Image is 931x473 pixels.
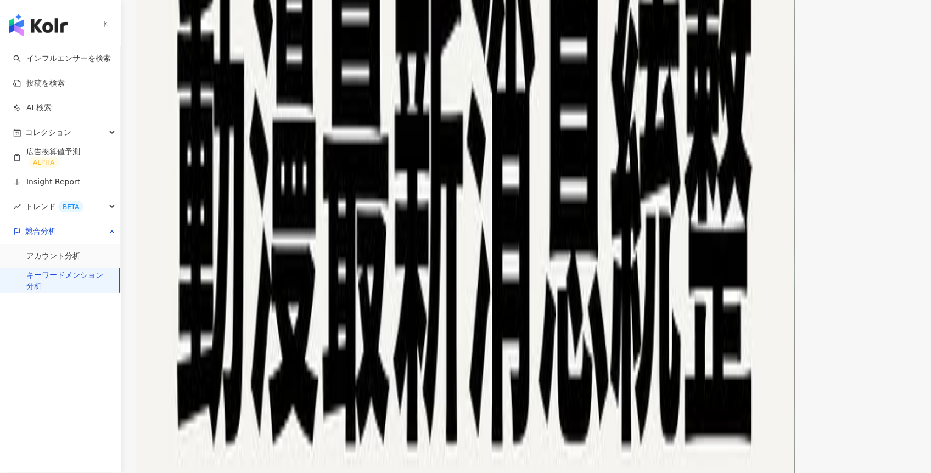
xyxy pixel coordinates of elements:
span: 競合分析 [25,219,56,244]
span: トレンド [25,194,83,219]
a: アカウント分析 [26,251,80,262]
img: logo [9,14,68,36]
a: 投稿を検索 [13,78,65,89]
a: Insight Report [13,177,80,188]
a: 広告換算値予測ALPHA [13,147,111,168]
div: BETA [58,201,83,212]
a: キーワードメンション分析 [26,270,110,291]
a: searchインフルエンサーを検索 [13,53,111,64]
span: rise [13,203,21,211]
span: コレクション [25,120,71,145]
a: AI 検索 [13,103,52,114]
